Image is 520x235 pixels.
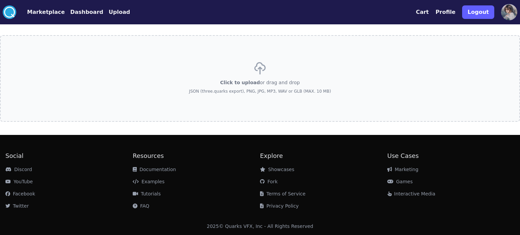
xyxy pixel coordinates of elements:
a: Twitter [5,203,29,209]
a: Showcases [260,167,294,172]
a: Dashboard [65,8,103,16]
a: Tutorials [133,191,161,196]
a: Terms of Service [260,191,305,196]
h2: Social [5,151,133,161]
a: Fork [260,179,278,184]
a: Marketing [387,167,418,172]
a: Documentation [133,167,176,172]
button: Profile [436,8,456,16]
a: Marketplace [16,8,65,16]
span: Click to upload [220,80,260,85]
h2: Resources [133,151,260,161]
button: Logout [462,5,494,19]
p: JSON (three.quarks export), PNG, JPG, MP3, WAV or GLB (MAX. 10 MB) [189,89,331,94]
button: Cart [416,8,429,16]
a: Interactive Media [387,191,435,196]
button: Dashboard [70,8,103,16]
a: FAQ [133,203,149,209]
p: or drag and drop [220,79,300,86]
a: Discord [5,167,32,172]
h2: Use Cases [387,151,515,161]
div: 2025 © Quarks VFX, Inc - All Rights Reserved [207,223,313,230]
a: YouTube [5,179,33,184]
img: profile [501,4,517,20]
button: Upload [109,8,130,16]
a: Facebook [5,191,35,196]
a: Upload [103,8,130,16]
a: Games [387,179,413,184]
h2: Explore [260,151,387,161]
a: Logout [462,3,494,22]
a: Privacy Policy [260,203,299,209]
a: Examples [133,179,165,184]
button: Marketplace [27,8,65,16]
